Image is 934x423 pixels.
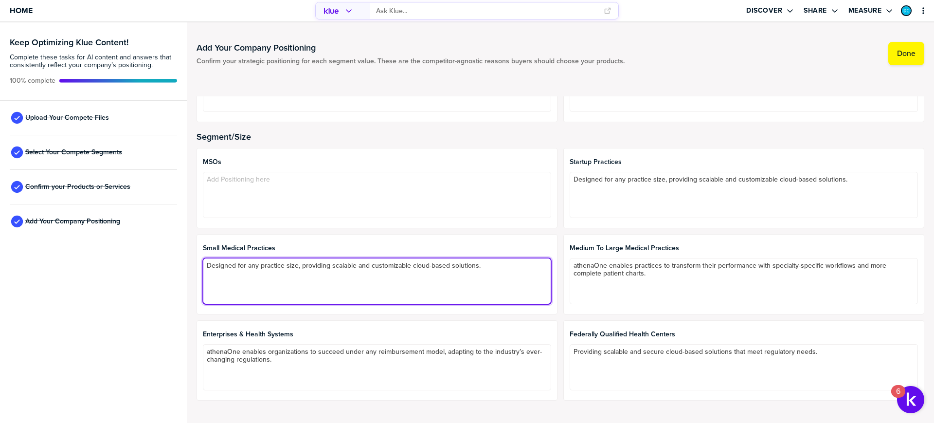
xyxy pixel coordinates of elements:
[197,132,924,142] h2: Segment/Size
[197,57,625,65] span: Confirm your strategic positioning for each segment value. These are the competitor-agnostic reas...
[901,5,912,16] div: Diane Chamberlain
[848,6,882,15] label: Measure
[570,344,918,390] textarea: Providing scalable and secure cloud-based solutions that meet regulatory needs.
[897,49,916,58] label: Done
[902,6,911,15] img: aa8708b9e673df012937ac082711a9c4-sml.png
[197,42,625,54] h1: Add Your Company Positioning
[10,38,177,47] h3: Keep Optimizing Klue Content!
[10,54,177,69] span: Complete these tasks for AI content and answers that consistently reflect your company’s position...
[203,158,551,166] span: MSOs
[570,258,918,304] textarea: athenaOne enables practices to transform their performance with specialty-specific workflows and ...
[203,244,551,252] span: Small Medical Practices
[203,331,551,338] span: Enterprises & Health Systems
[25,183,130,191] span: Confirm your Products or Services
[25,148,122,156] span: Select Your Compete Segments
[804,6,827,15] label: Share
[570,172,918,218] textarea: Designed for any practice size, providing scalable and customizable cloud-based solutions.
[25,218,120,225] span: Add Your Company Positioning
[25,114,109,122] span: Upload Your Compete Files
[900,4,913,17] a: Edit Profile
[746,6,782,15] label: Discover
[203,344,551,390] textarea: athenaOne enables organizations to succeed under any reimbursement model, adapting to the industr...
[896,391,900,404] div: 6
[10,6,33,15] span: Home
[570,244,918,252] span: Medium to Large Medical Practices
[10,77,55,85] span: Active
[888,42,924,65] button: Done
[897,386,924,413] button: Open Resource Center, 6 new notifications
[570,331,918,338] span: Federally Qualified Health Centers
[203,258,551,304] textarea: Designed for any practice size, providing scalable and customizable cloud-based solutions.
[376,3,598,19] input: Ask Klue...
[570,158,918,166] span: Startup Practices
